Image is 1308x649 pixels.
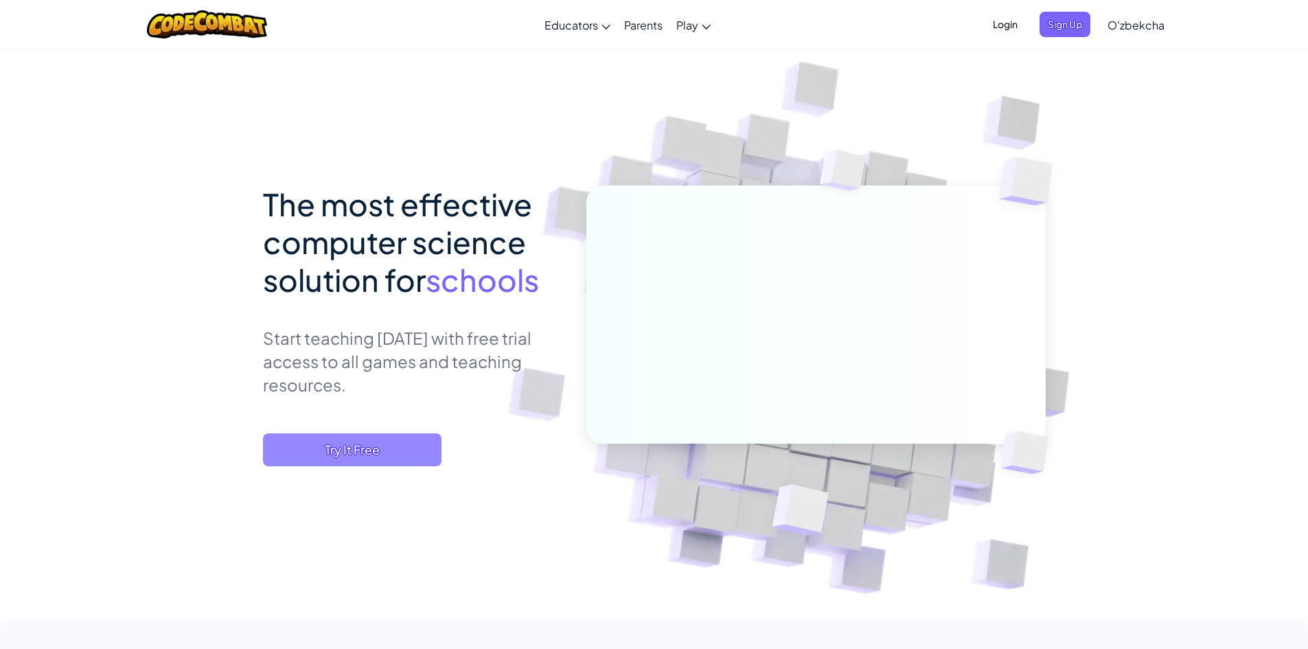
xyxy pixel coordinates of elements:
[544,18,598,32] span: Educators
[263,433,441,466] button: Try It Free
[1040,12,1090,37] button: Sign Up
[1108,18,1164,32] span: O'zbekcha
[263,185,532,299] span: The most effective computer science solution for
[1101,6,1171,43] a: O'zbekcha
[972,124,1091,240] img: Overlap cubes
[738,455,861,569] img: Overlap cubes
[978,402,1081,503] img: Overlap cubes
[538,6,617,43] a: Educators
[147,10,267,38] img: CodeCombat logo
[676,18,698,32] span: Play
[669,6,718,43] a: Play
[617,6,669,43] a: Parents
[426,260,539,299] span: schools
[794,123,893,225] img: Overlap cubes
[263,326,566,396] p: Start teaching [DATE] with free trial access to all games and teaching resources.
[985,12,1026,37] button: Login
